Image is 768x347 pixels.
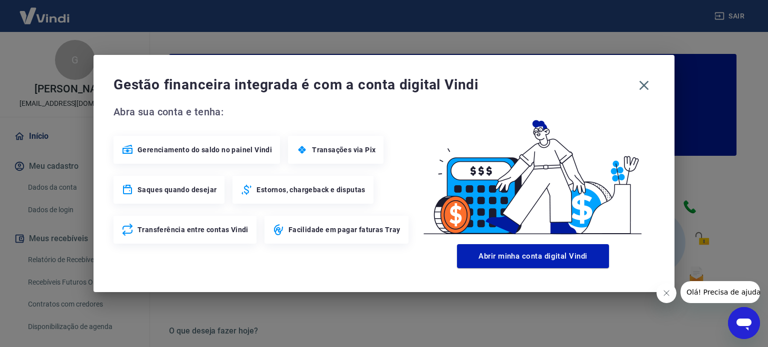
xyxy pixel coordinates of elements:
span: Estornos, chargeback e disputas [256,185,365,195]
span: Facilidade em pagar faturas Tray [288,225,400,235]
span: Transações via Pix [312,145,375,155]
button: Abrir minha conta digital Vindi [457,244,609,268]
span: Gerenciamento do saldo no painel Vindi [137,145,272,155]
span: Gestão financeira integrada é com a conta digital Vindi [113,75,633,95]
iframe: Botão para abrir a janela de mensagens [728,307,760,339]
span: Saques quando desejar [137,185,216,195]
span: Olá! Precisa de ajuda? [6,7,84,15]
span: Abra sua conta e tenha: [113,104,411,120]
iframe: Mensagem da empresa [680,281,760,303]
iframe: Fechar mensagem [656,283,676,303]
img: Good Billing [411,104,654,240]
span: Transferência entre contas Vindi [137,225,248,235]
